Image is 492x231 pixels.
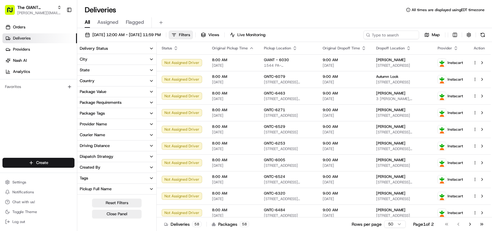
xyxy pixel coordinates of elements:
[2,33,77,43] a: Deliveries
[376,46,405,51] span: Dropoff Location
[376,191,405,196] span: [PERSON_NAME]
[447,144,463,149] span: Instacart
[212,80,254,85] span: [DATE]
[438,75,446,83] img: profile_instacart_ahold_partner.png
[12,190,34,195] span: Notifications
[264,174,285,179] span: GNTC-6524
[323,80,366,85] span: [DATE]
[438,142,446,150] img: profile_instacart_ahold_partner.png
[412,7,485,12] span: All times are displayed using EDT timezone
[2,22,77,32] a: Orders
[447,77,463,82] span: Instacart
[264,196,313,201] span: [STREET_ADDRESS][PERSON_NAME][PERSON_NAME]
[376,180,428,185] span: [STREET_ADDRESS][PERSON_NAME]
[376,141,405,146] span: [PERSON_NAME]
[264,146,313,151] span: [STREET_ADDRESS]
[264,208,285,212] span: GNTC-6484
[212,63,254,68] span: [DATE]
[2,208,74,216] button: Toggle Theme
[6,90,11,95] div: 📗
[323,196,366,201] span: [DATE]
[12,199,35,204] span: Chat with us!
[438,159,446,167] img: profile_instacart_ahold_partner.png
[438,175,446,183] img: profile_instacart_ahold_partner.png
[264,191,285,196] span: GNTC-6320
[264,91,285,96] span: GNTC-6463
[80,111,105,116] div: Package Tags
[212,163,254,168] span: [DATE]
[376,130,428,135] span: [STREET_ADDRESS][PERSON_NAME]
[169,31,193,39] button: Filters
[264,46,291,51] span: Pickup Location
[376,63,428,68] span: [STREET_ADDRESS]
[212,124,254,129] span: 8:00 AM
[447,177,463,182] span: Instacart
[237,32,265,38] span: Live Monitoring
[77,76,156,86] button: Country
[77,97,156,108] button: Package Requirements
[264,163,313,168] span: [STREET_ADDRESS]
[164,221,201,227] div: Deliveries
[376,107,405,112] span: [PERSON_NAME]
[208,32,219,38] span: Views
[2,67,77,77] a: Analytics
[80,186,112,192] div: Pickup Full Name
[13,47,30,52] span: Providers
[6,25,112,35] p: Welcome 👋
[198,31,222,39] button: Views
[212,180,254,185] span: [DATE]
[212,57,254,62] span: 8:00 AM
[323,113,366,118] span: [DATE]
[212,213,254,218] span: [DATE]
[212,146,254,151] span: [DATE]
[44,104,75,109] a: Powered byPylon
[422,31,443,39] button: Map
[438,209,446,217] img: profile_instacart_ahold_partner.png
[36,160,48,166] span: Create
[52,90,57,95] div: 💻
[61,105,75,109] span: Pylon
[323,46,360,51] span: Original Dropoff Time
[212,113,254,118] span: [DATE]
[447,110,463,115] span: Instacart
[212,191,254,196] span: 8:00 AM
[80,154,113,159] div: Dispatch Strategy
[376,80,428,85] span: [STREET_ADDRESS]
[77,141,156,151] button: Driving Distance
[12,180,26,185] span: Settings
[80,100,121,105] div: Package Requirements
[92,199,142,207] button: Reset Filters
[438,192,446,200] img: profile_instacart_ahold_partner.png
[264,113,313,118] span: [STREET_ADDRESS]
[323,130,366,135] span: [DATE]
[264,74,285,79] span: GNTC-6079
[438,109,446,117] img: profile_instacart_ahold_partner.png
[80,67,90,73] div: State
[80,165,100,170] div: Created By
[323,63,366,68] span: [DATE]
[447,60,463,65] span: Instacart
[376,213,428,218] span: [STREET_ADDRESS]
[2,158,74,168] button: Create
[447,127,463,132] span: Instacart
[50,87,102,98] a: 💻API Documentation
[80,132,105,138] div: Courier Name
[212,46,248,51] span: Original Pickup Time
[227,31,268,39] button: Live Monitoring
[376,57,405,62] span: [PERSON_NAME]
[13,24,25,30] span: Orders
[77,108,156,119] button: Package Tags
[438,92,446,100] img: profile_instacart_ahold_partner.png
[323,96,366,101] span: [DATE]
[438,46,452,51] span: Provider
[77,130,156,140] button: Courier Name
[264,80,313,85] span: [STREET_ADDRESS][PERSON_NAME]
[105,61,112,68] button: Start new chat
[2,2,64,17] button: The GIANT Company[PERSON_NAME][EMAIL_ADDRESS][DOMAIN_NAME]
[85,5,116,15] h1: Deliveries
[432,32,440,38] span: Map
[2,217,74,226] button: Log out
[438,125,446,133] img: profile_instacart_ahold_partner.png
[192,221,201,227] div: 58
[323,141,366,146] span: 9:00 AM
